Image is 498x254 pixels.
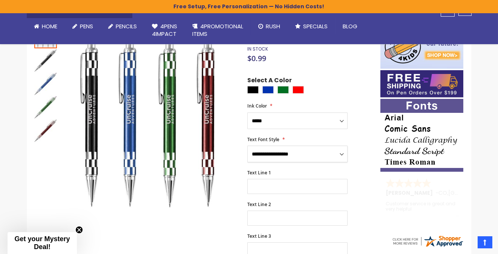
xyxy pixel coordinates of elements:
a: Home [27,18,65,35]
img: Gratia Ballpoint Pen [34,119,57,142]
span: 4Pens 4impact [152,22,178,38]
span: Get your Mystery Deal! [14,235,70,251]
a: Blog [336,18,365,35]
div: Gratia Ballpoint Pen [34,48,58,72]
img: Gratia Ballpoint Pen [65,35,237,208]
a: 4Pens4impact [145,18,185,43]
span: Home [42,22,58,30]
a: Specials [288,18,336,35]
span: CO [438,189,447,197]
span: Text Font Style [247,136,279,143]
div: Gratia Ballpoint Pen [34,119,57,142]
a: Top [478,236,492,248]
div: Gratia Ballpoint Pen [34,95,58,119]
span: Text Line 3 [247,233,271,239]
div: Customer service is great and very helpful [386,201,459,217]
span: $0.99 [247,53,266,63]
img: Gratia Ballpoint Pen [34,96,57,119]
div: Blue [262,86,274,94]
img: Gratia Ballpoint Pen [34,72,57,95]
div: Availability [247,46,268,52]
span: Blog [343,22,358,30]
a: Rush [251,18,288,35]
img: 4pens.com widget logo [391,234,464,248]
span: In stock [247,46,268,52]
a: Pens [65,18,101,35]
div: Gratia Ballpoint Pen [34,72,58,95]
a: 4PROMOTIONALITEMS [185,18,251,43]
span: Rush [266,22,280,30]
a: 4pens.com certificate URL [391,243,464,249]
span: Ink Color [247,103,267,109]
img: Free shipping on orders over $199 [380,70,463,97]
span: Select A Color [247,76,292,86]
span: Pencils [116,22,137,30]
div: Green [277,86,289,94]
span: [PERSON_NAME] [386,189,435,197]
img: font-personalization-examples [380,99,463,172]
span: Text Line 1 [247,169,271,176]
div: Get your Mystery Deal!Close teaser [8,232,77,254]
a: Pencils [101,18,145,35]
span: Pens [80,22,93,30]
span: Text Line 2 [247,201,271,208]
div: Black [247,86,259,94]
span: Specials [303,22,328,30]
img: 4pens 4 kids [380,25,463,69]
button: Close teaser [75,226,83,234]
div: Red [293,86,304,94]
img: Gratia Ballpoint Pen [34,49,57,72]
span: 4PROMOTIONAL ITEMS [193,22,244,38]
